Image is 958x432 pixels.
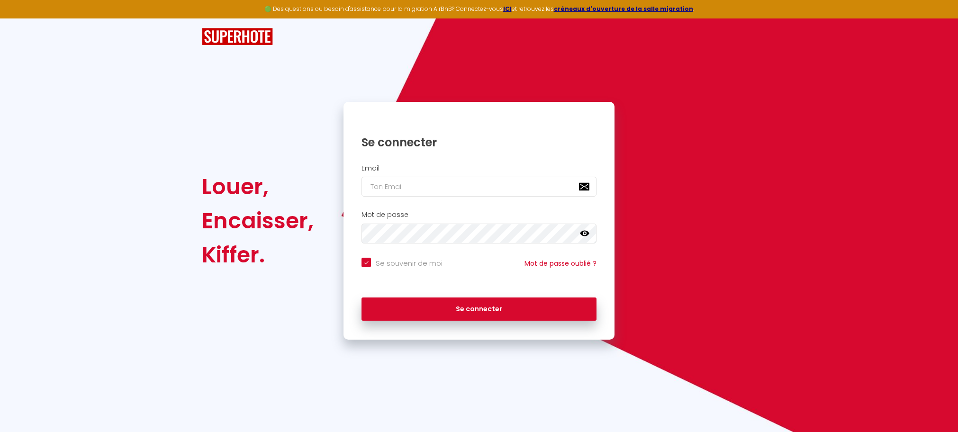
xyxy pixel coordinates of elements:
h2: Mot de passe [362,211,596,219]
div: Encaisser, [202,204,314,238]
a: créneaux d'ouverture de la salle migration [554,5,693,13]
input: Ton Email [362,177,596,197]
img: SuperHote logo [202,28,273,45]
a: Mot de passe oublié ? [524,259,596,268]
a: ICI [503,5,512,13]
h1: Se connecter [362,135,596,150]
button: Se connecter [362,297,596,321]
div: Kiffer. [202,238,314,272]
div: Louer, [202,170,314,204]
h2: Email [362,164,596,172]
